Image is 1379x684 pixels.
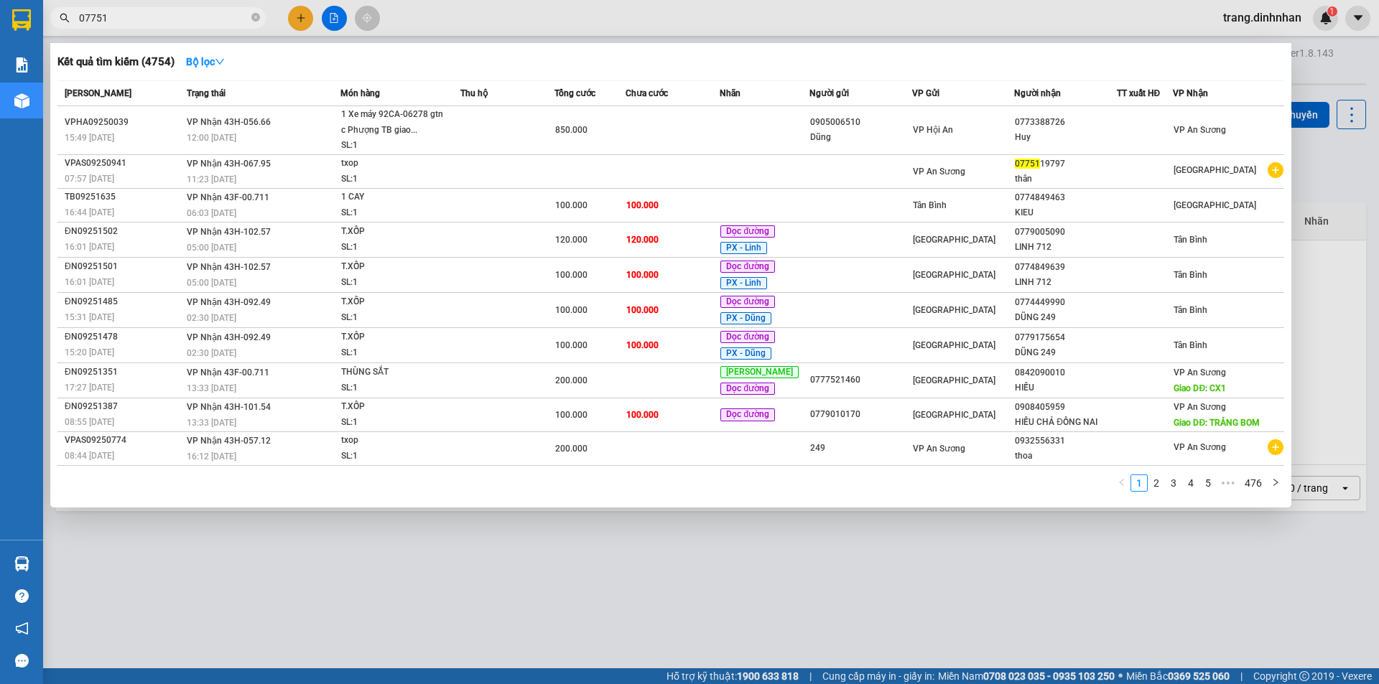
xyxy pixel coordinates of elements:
[1174,305,1207,315] span: Tân Bình
[65,174,114,184] span: 07:57 [DATE]
[65,242,114,252] span: 16:01 [DATE]
[1217,474,1240,492] span: •••
[65,433,182,448] div: VPAS09250774
[1015,190,1115,205] div: 0774849463
[460,88,488,98] span: Thu hộ
[186,56,225,67] strong: Bộ lọc
[720,312,771,325] span: PX - Dũng
[1117,88,1161,98] span: TT xuất HĐ
[187,208,236,218] span: 06:03 [DATE]
[65,312,114,322] span: 15:31 [DATE]
[720,88,740,98] span: Nhãn
[341,172,449,187] div: SL: 1
[65,365,182,380] div: ĐN09251351
[187,133,236,143] span: 12:00 [DATE]
[341,205,449,221] div: SL: 1
[1240,474,1267,492] li: 476
[187,402,271,412] span: VP Nhận 43H-101.54
[720,261,775,273] span: Dọc đường
[251,13,260,22] span: close-circle
[12,9,31,31] img: logo-vxr
[1015,434,1115,449] div: 0932556331
[626,88,668,98] span: Chưa cước
[187,174,236,184] span: 11:23 [DATE]
[1015,380,1115,395] div: HIẾU
[341,433,449,449] div: txop
[15,622,29,635] span: notification
[1271,478,1280,487] span: right
[913,167,965,177] span: VP An Sương
[1200,475,1216,491] a: 5
[1015,295,1115,310] div: 0774449990
[1267,474,1284,492] li: Next Page
[1015,310,1115,325] div: DŨNG 249
[1240,475,1266,491] a: 476
[1015,130,1115,145] div: Huy
[626,305,659,315] span: 100.000
[65,115,182,130] div: VPHA09250039
[1165,474,1182,492] li: 3
[913,305,995,315] span: [GEOGRAPHIC_DATA]
[555,375,588,385] span: 200.000
[65,383,114,393] span: 17:27 [DATE]
[65,88,131,98] span: [PERSON_NAME]
[14,556,29,571] img: warehouse-icon
[554,88,595,98] span: Tổng cước
[187,367,269,378] span: VP Nhận 43F-00.711
[1174,383,1226,393] span: Giao DĐ: CX1
[187,436,271,446] span: VP Nhận 43H-057.12
[1174,418,1260,428] span: Giao DĐ: TRẢNG BOM
[341,380,449,396] div: SL: 1
[341,365,449,380] div: THÙNG SẮT
[187,332,271,342] span: VP Nhận 43H-092.49
[720,277,767,290] span: PX - Linh
[1174,442,1226,452] span: VP An Sương
[187,348,236,358] span: 02:30 [DATE]
[555,200,588,210] span: 100.000
[1015,205,1115,220] div: KIEU
[1148,475,1164,491] a: 2
[14,57,29,72] img: solution-icon
[913,235,995,245] span: [GEOGRAPHIC_DATA]
[65,329,182,345] div: ĐN09251478
[1174,270,1207,280] span: Tân Bình
[810,130,911,145] div: Dũng
[65,451,114,461] span: 08:44 [DATE]
[1015,449,1115,464] div: thoa
[720,408,775,421] span: Dọc đường
[810,441,911,456] div: 249
[1015,365,1115,380] div: 0842090010
[1183,475,1199,491] a: 4
[720,331,775,344] span: Dọc đường
[913,270,995,280] span: [GEOGRAPHIC_DATA]
[913,375,995,385] span: [GEOGRAPHIC_DATA]
[1015,330,1115,345] div: 0779175654
[341,138,449,154] div: SL: 1
[720,366,799,379] span: [PERSON_NAME]
[65,189,182,205] div: TB09251635
[187,313,236,323] span: 02:30 [DATE]
[65,133,114,143] span: 15:49 [DATE]
[720,242,767,255] span: PX - Linh
[1118,478,1126,487] span: left
[555,270,588,280] span: 100.000
[1014,88,1061,98] span: Người nhận
[555,305,588,315] span: 100.000
[187,278,236,288] span: 05:00 [DATE]
[65,207,114,217] span: 16:44 [DATE]
[341,415,449,431] div: SL: 1
[1174,340,1207,350] span: Tân Bình
[810,373,911,388] div: 0777521460
[626,200,659,210] span: 100.000
[1217,474,1240,492] li: Next 5 Pages
[913,200,947,210] span: Tân Bình
[187,243,236,253] span: 05:00 [DATE]
[341,259,449,275] div: T.XỐP
[1015,275,1115,290] div: LINH 712
[555,410,588,420] span: 100.000
[65,294,182,309] div: ĐN09251485
[341,399,449,415] div: T.XỐP
[1015,240,1115,255] div: LINH 712
[341,294,449,310] div: T.XỐP
[1015,260,1115,275] div: 0774849639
